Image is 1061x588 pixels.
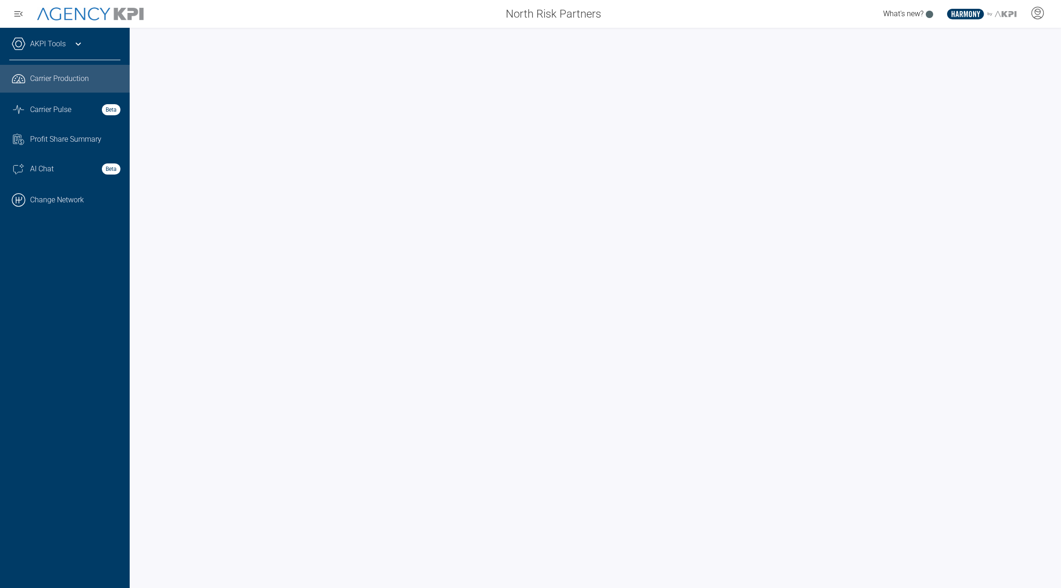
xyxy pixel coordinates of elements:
span: Profit Share Summary [30,134,101,145]
span: What's new? [883,9,923,18]
a: AKPI Tools [30,38,66,50]
span: AI Chat [30,163,54,175]
strong: Beta [102,104,120,115]
strong: Beta [102,163,120,175]
span: Carrier Production [30,73,89,84]
span: North Risk Partners [506,6,601,22]
span: Carrier Pulse [30,104,71,115]
img: AgencyKPI [37,7,144,21]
